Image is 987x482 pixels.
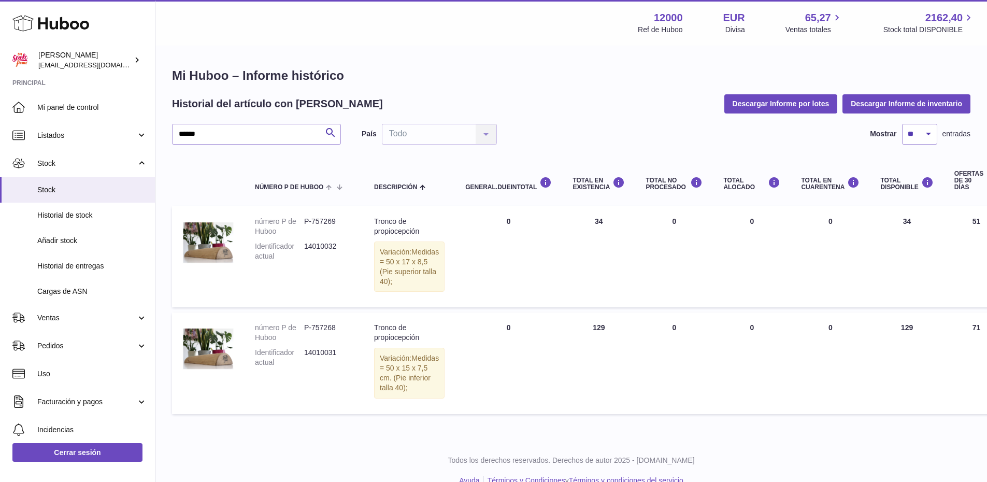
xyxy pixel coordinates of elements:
[37,369,147,379] span: Uso
[37,159,136,168] span: Stock
[925,11,963,25] span: 2162,40
[870,313,943,414] td: 129
[255,217,304,236] dt: número P de Huboo
[562,206,635,307] td: 34
[182,323,234,375] img: product image
[870,129,896,139] label: Mostrar
[562,313,635,414] td: 129
[635,206,713,307] td: 0
[164,456,979,465] p: Todos los derechos reservados. Derechos de autor 2025 - [DOMAIN_NAME]
[725,25,745,35] div: Divisa
[38,61,152,69] span: [EMAIL_ADDRESS][DOMAIN_NAME]
[37,313,136,323] span: Ventas
[638,25,682,35] div: Ref de Huboo
[362,129,377,139] label: País
[465,177,552,191] div: general.dueInTotal
[172,67,970,84] h1: Mi Huboo – Informe histórico
[255,323,304,343] dt: número P de Huboo
[455,206,562,307] td: 0
[883,25,975,35] span: Stock total DISPONIBLE
[828,323,833,332] span: 0
[37,131,136,140] span: Listados
[723,177,780,191] div: Total ALOCADO
[304,242,353,261] dd: 14010032
[635,313,713,414] td: 0
[37,287,147,296] span: Cargas de ASN
[304,323,353,343] dd: P-757268
[713,206,791,307] td: 0
[37,425,147,435] span: Incidencias
[828,217,833,225] span: 0
[374,242,445,292] div: Variación:
[654,11,683,25] strong: 12000
[255,348,304,367] dt: Identificador actual
[801,177,860,191] div: Total en CUARENTENA
[842,94,970,113] button: Descargar Informe de inventario
[883,11,975,35] a: 2162,40 Stock total DISPONIBLE
[304,217,353,236] dd: P-757269
[374,348,445,399] div: Variación:
[12,52,28,68] img: mar@ensuelofirme.com
[785,11,843,35] a: 65,27 Ventas totales
[255,242,304,261] dt: Identificador actual
[37,236,147,246] span: Añadir stock
[785,25,843,35] span: Ventas totales
[374,323,445,343] div: Tronco de propiocepción
[374,217,445,236] div: Tronco de propiocepción
[255,184,323,191] span: número P de Huboo
[374,184,417,191] span: Descripción
[723,11,745,25] strong: EUR
[37,103,147,112] span: Mi panel de control
[380,354,439,392] span: Medidas = 50 x 15 x 7,5 cm. (Pie inferior talla 40);
[713,313,791,414] td: 0
[37,185,147,195] span: Stock
[37,397,136,407] span: Facturación y pagos
[942,129,970,139] span: entradas
[37,210,147,220] span: Historial de stock
[870,206,943,307] td: 34
[38,50,132,70] div: [PERSON_NAME]
[646,177,703,191] div: Total NO PROCESADO
[304,348,353,367] dd: 14010031
[172,97,383,111] h2: Historial del artículo con [PERSON_NAME]
[37,341,136,351] span: Pedidos
[880,177,933,191] div: Total DISPONIBLE
[380,248,439,286] span: Medidas = 50 x 17 x 8,5 (Pie superior talla 40);
[805,11,831,25] span: 65,27
[724,94,838,113] button: Descargar Informe por lotes
[455,313,562,414] td: 0
[182,217,234,268] img: product image
[12,443,142,462] a: Cerrar sesión
[573,177,625,191] div: Total en EXISTENCIA
[37,261,147,271] span: Historial de entregas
